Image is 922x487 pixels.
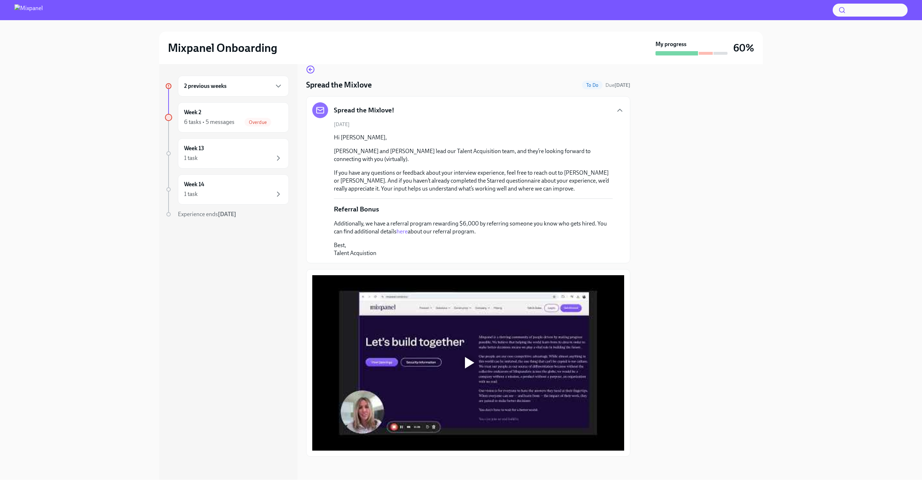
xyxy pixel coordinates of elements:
h3: 60% [733,41,754,54]
span: Experience ends [178,211,236,218]
h6: Week 13 [184,144,204,152]
a: Week 131 task [165,138,289,169]
a: here [397,228,408,235]
h6: Week 2 [184,108,201,116]
p: Additionally, we have a referral program rewarding $6,000 by referring someone you know who gets ... [334,220,613,236]
img: Mixpanel [14,4,43,16]
h6: Week 14 [184,180,204,188]
p: Hi [PERSON_NAME], [334,134,613,142]
h4: Spread the Mixlove [306,80,372,90]
p: Referral Bonus [334,205,379,214]
h5: Spread the Mixlove! [334,106,394,115]
span: [DATE] [334,121,350,128]
a: Week 26 tasks • 5 messagesOverdue [165,102,289,133]
a: Week 141 task [165,174,289,205]
strong: [DATE] [614,82,630,88]
p: Best, Talent Acquistion [334,241,613,257]
strong: My progress [655,40,686,48]
span: To Do [582,82,603,88]
div: 2 previous weeks [178,76,289,97]
h6: 2 previous weeks [184,82,227,90]
h2: Mixpanel Onboarding [168,41,277,55]
p: If you have any questions or feedback about your interview experience, feel free to reach out to ... [334,169,613,193]
span: Due [605,82,630,88]
div: 6 tasks • 5 messages [184,118,234,126]
p: [PERSON_NAME] and [PERSON_NAME] lead our Talent Acquisition team, and they’re looking forward to ... [334,147,613,163]
span: September 29th, 2025 09:00 [605,82,630,89]
strong: [DATE] [218,211,236,218]
span: Overdue [245,120,271,125]
div: 1 task [184,154,198,162]
div: 1 task [184,190,198,198]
